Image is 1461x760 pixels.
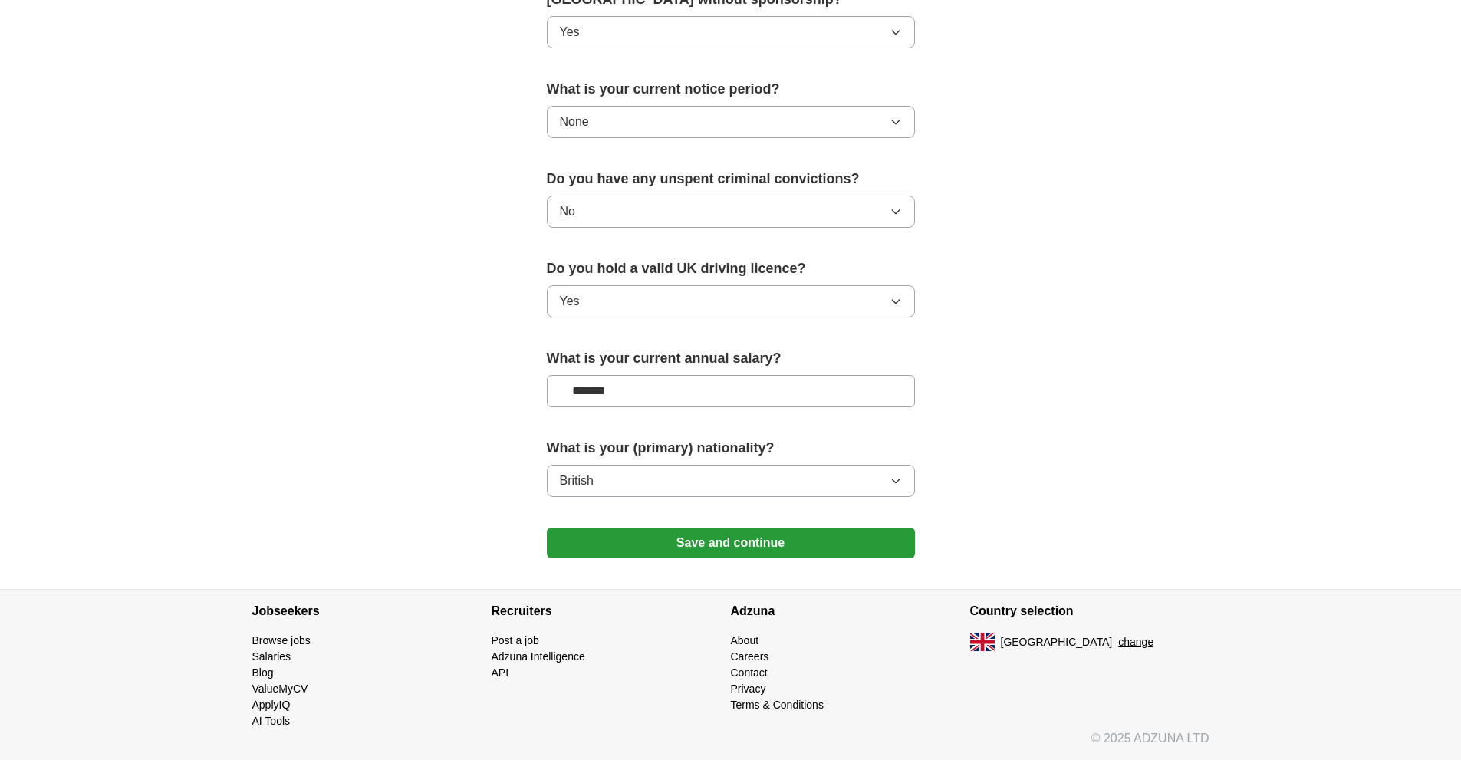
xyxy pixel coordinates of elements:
[547,438,915,459] label: What is your (primary) nationality?
[560,472,594,490] span: British
[970,590,1209,633] h4: Country selection
[547,528,915,558] button: Save and continue
[731,683,766,695] a: Privacy
[492,634,539,646] a: Post a job
[547,285,915,317] button: Yes
[252,683,308,695] a: ValueMyCV
[547,16,915,48] button: Yes
[252,699,291,711] a: ApplyIQ
[560,23,580,41] span: Yes
[492,650,585,663] a: Adzuna Intelligence
[492,666,509,679] a: API
[731,666,768,679] a: Contact
[252,650,291,663] a: Salaries
[547,348,915,369] label: What is your current annual salary?
[560,292,580,311] span: Yes
[731,650,769,663] a: Careers
[560,202,575,221] span: No
[547,169,915,189] label: Do you have any unspent criminal convictions?
[547,196,915,228] button: No
[547,465,915,497] button: British
[560,113,589,131] span: None
[731,699,824,711] a: Terms & Conditions
[240,729,1222,760] div: © 2025 ADZUNA LTD
[252,634,311,646] a: Browse jobs
[252,715,291,727] a: AI Tools
[1001,634,1113,650] span: [GEOGRAPHIC_DATA]
[970,633,995,651] img: UK flag
[731,634,759,646] a: About
[252,666,274,679] a: Blog
[547,79,915,100] label: What is your current notice period?
[547,258,915,279] label: Do you hold a valid UK driving licence?
[547,106,915,138] button: None
[1118,634,1153,650] button: change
